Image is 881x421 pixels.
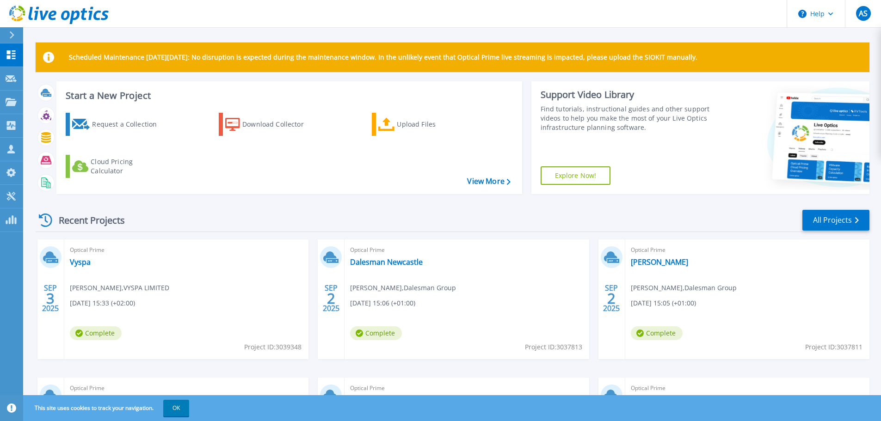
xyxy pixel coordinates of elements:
[631,326,683,340] span: Complete
[541,104,713,132] div: Find tutorials, instructional guides and other support videos to help you make the most of your L...
[70,298,135,308] span: [DATE] 15:33 (+02:00)
[25,400,189,416] span: This site uses cookies to track your navigation.
[322,281,340,315] div: SEP 2025
[46,294,55,302] span: 3
[70,283,169,293] span: [PERSON_NAME] , VYSPA LIMITED
[91,157,165,176] div: Cloud Pricing Calculator
[350,383,583,393] span: Optical Prime
[219,113,322,136] a: Download Collector
[350,326,402,340] span: Complete
[70,257,91,267] a: Vyspa
[350,257,423,267] a: Dalesman Newcastle
[42,281,59,315] div: SEP 2025
[802,210,869,231] a: All Projects
[372,113,475,136] a: Upload Files
[607,294,616,302] span: 2
[70,383,303,393] span: Optical Prime
[525,342,582,352] span: Project ID: 3037813
[69,54,697,61] p: Scheduled Maintenance [DATE][DATE]: No disruption is expected during the maintenance window. In t...
[66,91,510,101] h3: Start a New Project
[242,115,316,134] div: Download Collector
[350,245,583,255] span: Optical Prime
[631,298,696,308] span: [DATE] 15:05 (+01:00)
[631,283,737,293] span: [PERSON_NAME] , Dalesman Group
[541,89,713,101] div: Support Video Library
[603,281,620,315] div: SEP 2025
[631,245,864,255] span: Optical Prime
[859,10,868,17] span: AS
[631,383,864,393] span: Optical Prime
[350,298,415,308] span: [DATE] 15:06 (+01:00)
[631,257,688,267] a: [PERSON_NAME]
[397,115,471,134] div: Upload Files
[244,342,302,352] span: Project ID: 3039348
[66,113,169,136] a: Request a Collection
[66,155,169,178] a: Cloud Pricing Calculator
[70,245,303,255] span: Optical Prime
[36,209,137,232] div: Recent Projects
[541,166,611,185] a: Explore Now!
[327,294,335,302] span: 2
[70,326,122,340] span: Complete
[350,283,456,293] span: [PERSON_NAME] , Dalesman Group
[92,115,166,134] div: Request a Collection
[163,400,189,416] button: OK
[805,342,863,352] span: Project ID: 3037811
[467,177,510,186] a: View More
